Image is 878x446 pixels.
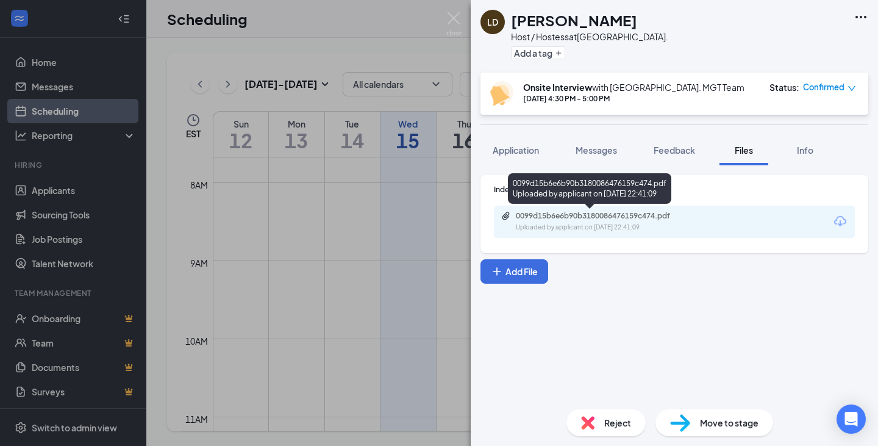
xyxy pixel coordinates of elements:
[797,145,813,156] span: Info
[837,405,866,434] div: Open Intercom Messenger
[523,82,592,93] b: Onsite Interview
[854,10,868,24] svg: Ellipses
[833,214,848,229] svg: Download
[511,10,637,31] h1: [PERSON_NAME]
[487,16,498,28] div: LD
[848,84,856,93] span: down
[803,81,844,93] span: Confirmed
[493,145,539,156] span: Application
[735,145,753,156] span: Files
[511,31,668,43] div: Host / Hostess at [GEOGRAPHIC_DATA].
[555,49,562,57] svg: Plus
[769,81,799,93] div: Status :
[494,184,855,195] div: Indeed Resume
[516,223,699,232] div: Uploaded by applicant on [DATE] 22:41:09
[604,416,631,430] span: Reject
[508,173,671,204] div: 0099d15b6e6b90b3180086476159c474.pdf Uploaded by applicant on [DATE] 22:41:09
[654,145,695,156] span: Feedback
[511,46,565,59] button: PlusAdd a tag
[491,265,503,278] svg: Plus
[576,145,617,156] span: Messages
[480,259,548,284] button: Add FilePlus
[523,93,744,104] div: [DATE] 4:30 PM - 5:00 PM
[700,416,758,430] span: Move to stage
[501,211,699,232] a: Paperclip0099d15b6e6b90b3180086476159c474.pdfUploaded by applicant on [DATE] 22:41:09
[516,211,687,221] div: 0099d15b6e6b90b3180086476159c474.pdf
[501,211,511,221] svg: Paperclip
[523,81,744,93] div: with [GEOGRAPHIC_DATA]. MGT Team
